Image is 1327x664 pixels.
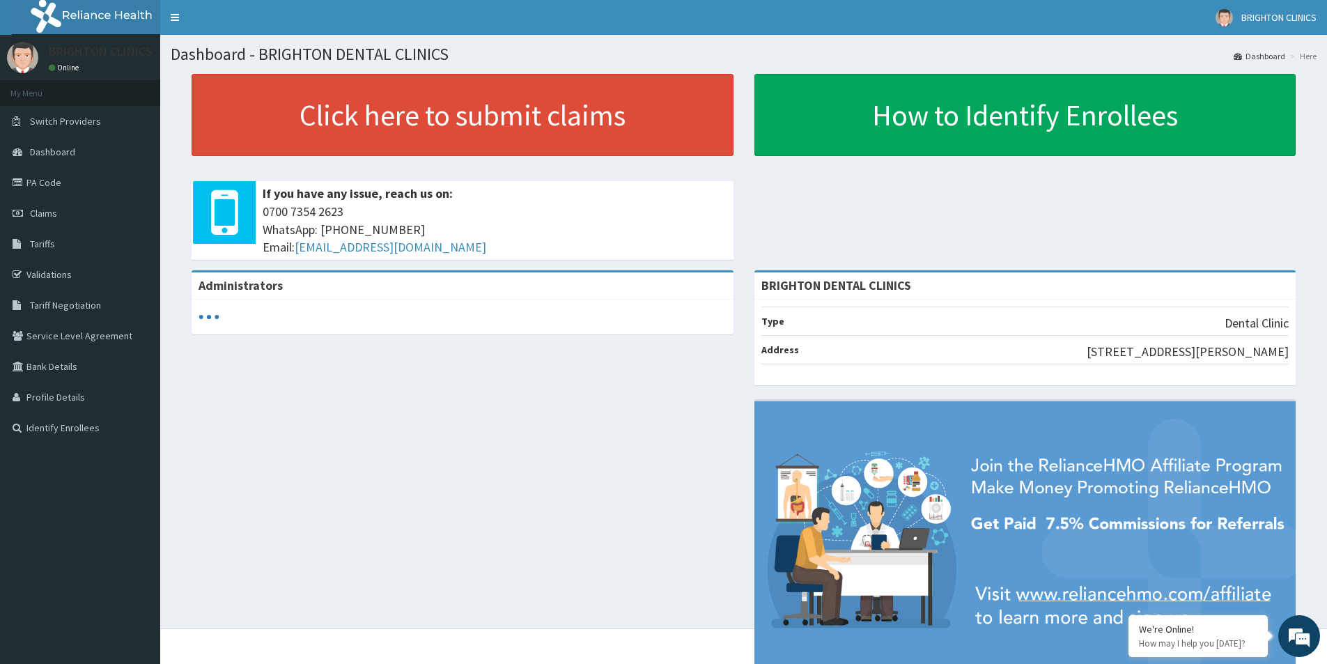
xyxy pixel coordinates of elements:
span: BRIGHTON CLINICS [1241,11,1317,24]
a: Click here to submit claims [192,74,734,156]
span: Switch Providers [30,115,101,128]
a: [EMAIL_ADDRESS][DOMAIN_NAME] [295,239,486,255]
h1: Dashboard - BRIGHTON DENTAL CLINICS [171,45,1317,63]
p: How may I help you today? [1139,638,1257,649]
div: We're Online! [1139,623,1257,635]
a: Dashboard [1234,50,1285,62]
p: BRIGHTON CLINICS [49,45,153,58]
b: Type [761,315,784,327]
b: Administrators [199,277,283,293]
p: [STREET_ADDRESS][PERSON_NAME] [1087,343,1289,361]
a: How to Identify Enrollees [754,74,1296,156]
svg: audio-loading [199,307,219,327]
strong: BRIGHTON DENTAL CLINICS [761,277,911,293]
span: Tariff Negotiation [30,299,101,311]
b: Address [761,343,799,356]
li: Here [1287,50,1317,62]
b: If you have any issue, reach us on: [263,185,453,201]
img: User Image [1216,9,1233,26]
a: Online [49,63,82,72]
span: 0700 7354 2623 WhatsApp: [PHONE_NUMBER] Email: [263,203,727,256]
span: Tariffs [30,238,55,250]
img: User Image [7,42,38,73]
span: Claims [30,207,57,219]
span: Dashboard [30,146,75,158]
p: Dental Clinic [1225,314,1289,332]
